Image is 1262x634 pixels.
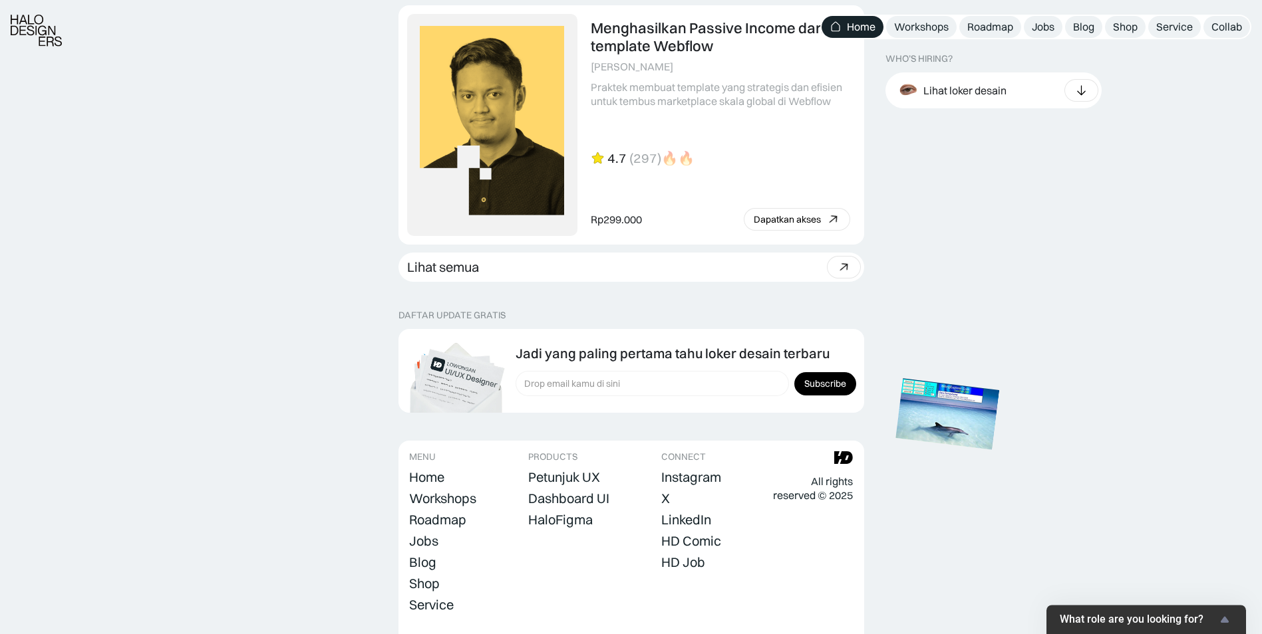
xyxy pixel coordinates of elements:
div: Lihat semua [407,259,479,275]
div: WHO’S HIRING? [885,53,953,64]
a: Collab [1203,16,1250,38]
a: Home [822,16,883,38]
a: Roadmap [959,16,1021,38]
a: Shop [409,574,440,593]
a: HaloFigma [528,510,593,529]
a: Blog [409,553,436,572]
div: Rp299.000 [591,213,642,227]
div: Shop [409,576,440,591]
a: Jobs [409,532,438,550]
div: MENU [409,451,436,463]
a: X [661,489,670,508]
div: HaloFigma [528,512,593,528]
a: Dapatkan akses [744,208,850,231]
a: Roadmap [409,510,466,529]
div: DAFTAR UPDATE GRATIS [398,310,506,321]
div: HD Comic [661,533,721,549]
a: Dashboard UI [528,489,609,508]
button: Show survey - What role are you looking for? [1060,611,1233,627]
div: Dashboard UI [528,490,609,506]
div: Home [847,20,875,34]
div: HD Job [661,554,705,570]
a: Petunjuk UX [528,468,600,486]
a: Lihat semua [398,253,864,282]
div: Jobs [409,533,438,549]
div: Lihat loker desain [923,83,1007,97]
div: Shop [1113,20,1138,34]
a: Service [1148,16,1201,38]
div: LinkedIn [661,512,711,528]
a: Workshops [886,16,957,38]
div: Instagram [661,469,721,485]
div: Collab [1211,20,1242,34]
div: PRODUCTS [528,451,577,463]
a: HD Job [661,553,705,572]
div: Workshops [409,490,476,506]
div: Jobs [1032,20,1054,34]
div: Service [409,597,454,613]
a: Workshops [409,489,476,508]
a: Blog [1065,16,1102,38]
a: Shop [1105,16,1146,38]
div: X [661,490,670,506]
div: Jadi yang paling pertama tahu loker desain terbaru [516,346,830,362]
div: Service [1156,20,1193,34]
div: Blog [1073,20,1094,34]
div: Workshops [894,20,949,34]
a: Service [409,595,454,614]
form: Form Subscription [516,371,856,396]
div: Petunjuk UX [528,469,600,485]
a: Instagram [661,468,721,486]
a: Jobs [1024,16,1062,38]
div: CONNECT [661,451,706,463]
div: Dapatkan akses [754,214,821,225]
a: LinkedIn [661,510,711,529]
input: Drop email kamu di sini [516,371,789,396]
a: HD Comic [661,532,721,550]
div: Blog [409,554,436,570]
div: Roadmap [967,20,1013,34]
div: Roadmap [409,512,466,528]
span: What role are you looking for? [1060,613,1217,626]
div: Home [409,469,444,485]
a: Home [409,468,444,486]
div: All rights reserved © 2025 [773,475,853,502]
input: Subscribe [794,372,856,395]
